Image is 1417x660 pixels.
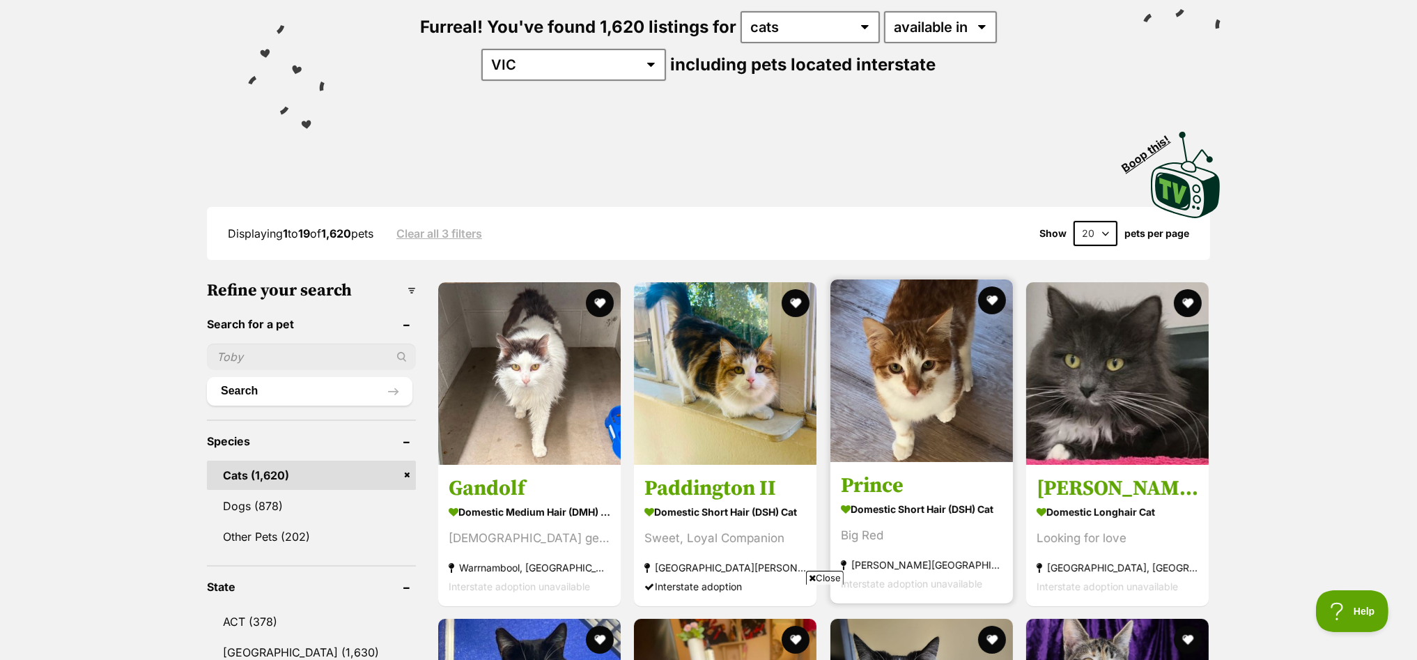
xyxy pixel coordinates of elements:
span: Boop this! [1120,124,1184,174]
strong: [GEOGRAPHIC_DATA][PERSON_NAME][GEOGRAPHIC_DATA] [644,558,806,576]
img: PetRescue TV logo [1151,132,1221,218]
div: Interstate adoption [644,576,806,595]
button: favourite [978,286,1006,314]
strong: Domestic Medium Hair (DMH) Cat [449,501,610,521]
header: Species [207,435,416,447]
a: Gandolf Domestic Medium Hair (DMH) Cat [DEMOGRAPHIC_DATA] gentleman! Warrnambool, [GEOGRAPHIC_DAT... [438,464,621,606]
span: Interstate adoption unavailable [841,577,982,589]
strong: Domestic Short Hair (DSH) Cat [841,498,1002,519]
span: Close [806,571,844,585]
a: Dogs (878) [207,491,416,521]
strong: 1,620 [321,227,351,240]
strong: 1 [283,227,288,240]
img: Gandolf - Domestic Medium Hair (DMH) Cat [438,282,621,465]
div: Sweet, Loyal Companion [644,528,806,547]
h3: Paddington II [644,475,806,501]
strong: 19 [298,227,310,240]
button: Search [207,377,412,405]
iframe: Help Scout Beacon - Open [1316,590,1389,632]
span: including pets located interstate [670,54,936,75]
iframe: Advertisement [371,590,1046,653]
div: Looking for love [1037,528,1198,547]
button: favourite [1174,626,1202,654]
label: pets per page [1124,228,1189,239]
h3: Prince [841,472,1002,498]
a: Prince Domestic Short Hair (DSH) Cat Big Red [PERSON_NAME][GEOGRAPHIC_DATA], [GEOGRAPHIC_DATA] In... [830,461,1013,603]
a: ACT (378) [207,607,416,636]
img: Prince - Domestic Short Hair (DSH) Cat [830,279,1013,462]
a: [PERSON_NAME] Domestic Longhair Cat Looking for love [GEOGRAPHIC_DATA], [GEOGRAPHIC_DATA] Interst... [1026,464,1209,606]
span: Interstate adoption unavailable [449,580,590,592]
div: [DEMOGRAPHIC_DATA] gentleman! [449,528,610,547]
header: Search for a pet [207,318,416,330]
header: State [207,581,416,593]
h3: Gandolf [449,475,610,501]
span: Interstate adoption unavailable [1037,580,1178,592]
img: Maxine - Domestic Longhair Cat [1026,282,1209,465]
strong: Warrnambool, [GEOGRAPHIC_DATA] [449,558,610,576]
strong: [GEOGRAPHIC_DATA], [GEOGRAPHIC_DATA] [1037,558,1198,576]
a: Clear all 3 filters [396,227,482,240]
a: Other Pets (202) [207,522,416,551]
img: Paddington II - Domestic Short Hair (DSH) Cat [634,282,816,465]
a: Cats (1,620) [207,461,416,490]
span: Displaying to of pets [228,227,373,240]
a: Paddington II Domestic Short Hair (DSH) Cat Sweet, Loyal Companion [GEOGRAPHIC_DATA][PERSON_NAME]... [634,464,816,606]
div: Big Red [841,525,1002,544]
span: Show [1039,228,1067,239]
button: favourite [586,289,614,317]
strong: [PERSON_NAME][GEOGRAPHIC_DATA], [GEOGRAPHIC_DATA] [841,555,1002,574]
span: Furreal! You've found 1,620 listings for [420,17,736,37]
a: Boop this! [1151,119,1221,221]
button: favourite [782,289,810,317]
h3: [PERSON_NAME] [1037,475,1198,501]
strong: Domestic Short Hair (DSH) Cat [644,501,806,521]
input: Toby [207,344,416,370]
button: favourite [1174,289,1202,317]
h3: Refine your search [207,281,416,300]
strong: Domestic Longhair Cat [1037,501,1198,521]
